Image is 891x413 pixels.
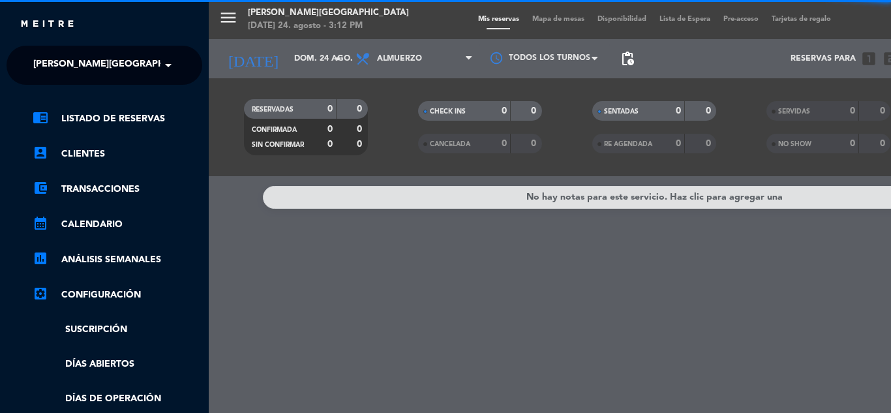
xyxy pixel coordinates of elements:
i: calendar_month [33,215,48,231]
a: Suscripción [33,322,202,337]
a: account_boxClientes [33,146,202,162]
a: chrome_reader_modeListado de Reservas [33,111,202,127]
i: assessment [33,251,48,266]
i: account_box [33,145,48,161]
a: calendar_monthCalendario [33,217,202,232]
i: chrome_reader_mode [33,110,48,125]
a: Días de Operación [33,391,202,406]
img: MEITRE [20,20,75,29]
a: account_balance_walletTransacciones [33,181,202,197]
a: Días abiertos [33,357,202,372]
a: Configuración [33,287,202,303]
i: settings_applications [33,286,48,301]
span: pending_actions [620,51,635,67]
span: [PERSON_NAME][GEOGRAPHIC_DATA] [33,52,205,79]
a: assessmentANÁLISIS SEMANALES [33,252,202,268]
i: account_balance_wallet [33,180,48,196]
